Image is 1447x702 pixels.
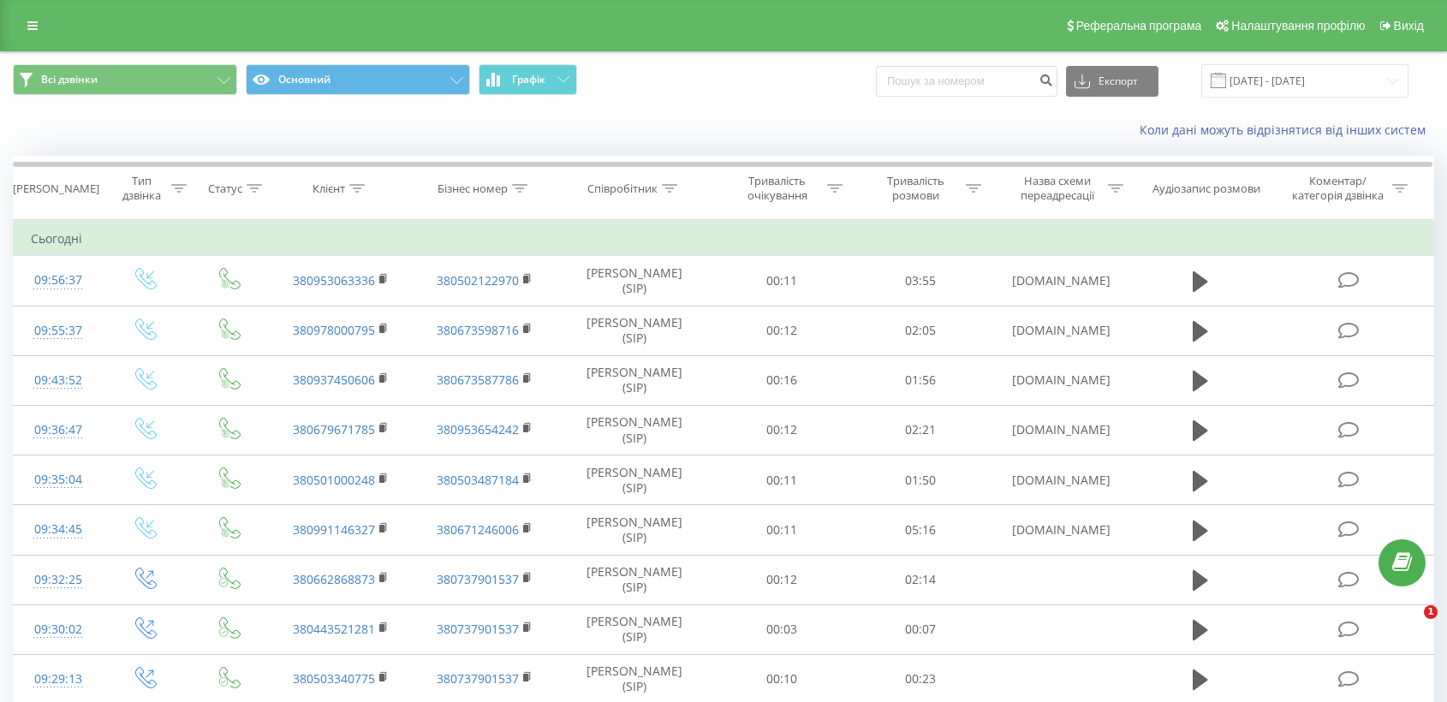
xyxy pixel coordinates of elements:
a: 380737901537 [437,670,519,687]
td: [DOMAIN_NAME] [990,405,1134,455]
div: Назва схеми переадресації [1012,174,1104,203]
a: 380502122970 [437,272,519,289]
td: [PERSON_NAME] (SIP) [557,306,712,355]
td: Сьогодні [14,222,1434,256]
span: Реферальна програма [1076,19,1202,33]
td: 00:11 [712,505,851,555]
a: 380953063336 [293,272,375,289]
div: 09:34:45 [31,513,85,546]
td: [PERSON_NAME] (SIP) [557,455,712,505]
a: 380978000795 [293,322,375,338]
a: 380503487184 [437,472,519,488]
td: 01:56 [851,355,990,405]
div: Співробітник [587,181,658,196]
iframe: Intercom live chat [1389,605,1430,646]
td: 02:21 [851,405,990,455]
td: [DOMAIN_NAME] [990,455,1134,505]
div: 09:32:25 [31,563,85,597]
div: Аудіозапис розмови [1152,181,1260,196]
div: Статус [208,181,242,196]
input: Пошук за номером [876,66,1057,97]
span: Всі дзвінки [41,73,98,86]
td: [DOMAIN_NAME] [990,355,1134,405]
td: [PERSON_NAME] (SIP) [557,355,712,405]
span: Налаштування профілю [1231,19,1365,33]
td: [PERSON_NAME] (SIP) [557,256,712,306]
span: 1 [1424,605,1438,619]
div: Коментар/категорія дзвінка [1288,174,1388,203]
a: 380673598716 [437,322,519,338]
span: Графік [512,74,545,86]
div: 09:43:52 [31,364,85,397]
td: 00:03 [712,604,851,654]
td: 00:12 [712,306,851,355]
div: Тип дзвінка [117,174,167,203]
a: 380501000248 [293,472,375,488]
td: [PERSON_NAME] (SIP) [557,405,712,455]
a: 380443521281 [293,621,375,637]
div: 09:29:13 [31,663,85,696]
td: 00:12 [712,555,851,604]
td: 00:16 [712,355,851,405]
a: 380679671785 [293,421,375,437]
a: 380937450606 [293,372,375,388]
td: [DOMAIN_NAME] [990,505,1134,555]
button: Експорт [1066,66,1158,97]
td: [DOMAIN_NAME] [990,256,1134,306]
td: [PERSON_NAME] (SIP) [557,604,712,654]
td: [PERSON_NAME] (SIP) [557,505,712,555]
div: 09:35:04 [31,463,85,497]
button: Основний [246,64,470,95]
div: 09:30:02 [31,613,85,646]
div: 09:36:47 [31,413,85,447]
td: 05:16 [851,505,990,555]
td: 00:11 [712,256,851,306]
a: 380737901537 [437,571,519,587]
div: Бізнес номер [438,181,508,196]
span: Вихід [1394,19,1424,33]
td: 00:07 [851,604,990,654]
a: 380953654242 [437,421,519,437]
td: 01:50 [851,455,990,505]
td: 03:55 [851,256,990,306]
a: Коли дані можуть відрізнятися вiд інших систем [1140,122,1434,138]
td: 02:05 [851,306,990,355]
td: 02:14 [851,555,990,604]
td: 00:12 [712,405,851,455]
a: 380662868873 [293,571,375,587]
td: [PERSON_NAME] (SIP) [557,555,712,604]
div: 09:55:37 [31,314,85,348]
td: 00:11 [712,455,851,505]
a: 380737901537 [437,621,519,637]
div: Тривалість розмови [870,174,962,203]
a: 380503340775 [293,670,375,687]
a: 380671246006 [437,521,519,538]
div: Тривалість очікування [731,174,823,203]
button: Всі дзвінки [13,64,237,95]
button: Графік [479,64,577,95]
div: Клієнт [313,181,345,196]
td: [DOMAIN_NAME] [990,306,1134,355]
div: 09:56:37 [31,264,85,297]
a: 380673587786 [437,372,519,388]
div: [PERSON_NAME] [13,181,99,196]
a: 380991146327 [293,521,375,538]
